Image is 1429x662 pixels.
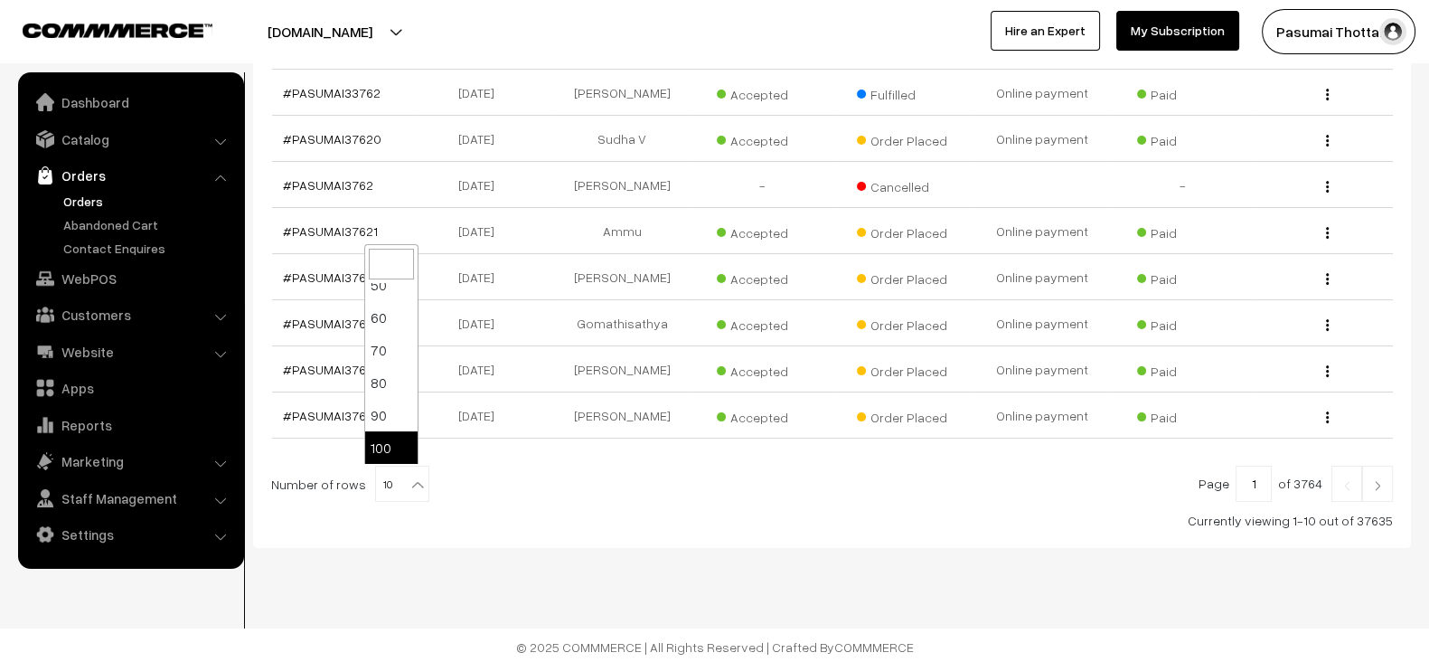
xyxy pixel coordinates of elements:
span: Accepted [717,219,807,242]
span: Order Placed [857,265,947,288]
span: Accepted [717,357,807,381]
span: Paid [1137,403,1227,427]
span: Fulfilled [857,80,947,104]
span: Paid [1137,357,1227,381]
img: Right [1369,480,1386,491]
td: [DATE] [412,70,552,116]
td: Gomathisathya [552,300,692,346]
td: [DATE] [412,392,552,439]
span: 10 [376,467,428,503]
img: Menu [1326,365,1329,377]
span: 10 [375,466,429,502]
img: Menu [1326,135,1329,147]
span: Paid [1137,80,1227,104]
a: Customers [23,298,238,331]
li: 50 [365,269,418,301]
button: [DOMAIN_NAME] [204,9,436,54]
td: [DATE] [412,162,552,208]
button: Pasumai Thotta… [1262,9,1415,54]
td: - [1113,162,1253,208]
img: Menu [1326,227,1329,239]
span: Order Placed [857,357,947,381]
a: COMMMERCE [23,18,181,40]
span: Order Placed [857,403,947,427]
a: Orders [23,159,238,192]
a: #PASUMAI37625 [283,408,381,423]
a: Apps [23,372,238,404]
a: WebPOS [23,262,238,295]
img: Menu [1326,181,1329,193]
td: Online payment [973,208,1113,254]
img: user [1379,18,1406,45]
td: Online payment [973,392,1113,439]
a: Dashboard [23,86,238,118]
a: Marketing [23,445,238,478]
span: of 3764 [1278,476,1322,491]
img: COMMMERCE [23,24,212,37]
a: #PASUMAI37624 [283,362,381,377]
span: Cancelled [857,173,947,196]
td: Online payment [973,300,1113,346]
td: [PERSON_NAME] [552,346,692,392]
span: Paid [1137,127,1227,150]
td: Online payment [973,70,1113,116]
td: [DATE] [412,346,552,392]
span: Paid [1137,311,1227,335]
td: - [692,162,832,208]
img: Menu [1326,411,1329,423]
li: 70 [365,334,418,366]
span: Paid [1137,265,1227,288]
a: #PASUMAI3762 [283,177,373,193]
td: Sudha V [552,116,692,162]
td: Ammu [552,208,692,254]
a: Abandoned Cart [59,215,238,234]
span: Accepted [717,311,807,335]
td: Online payment [973,116,1113,162]
a: #PASUMAI37620 [283,131,381,147]
a: COMMMERCE [834,639,914,655]
td: [PERSON_NAME] [552,392,692,439]
td: [DATE] [412,116,552,162]
a: #PASUMAI37621 [283,223,378,239]
td: [PERSON_NAME] [552,162,692,208]
a: Orders [59,192,238,211]
li: 90 [365,399,418,431]
span: Order Placed [857,311,947,335]
li: 80 [365,366,418,399]
td: [PERSON_NAME] [552,70,692,116]
span: Accepted [717,403,807,427]
li: 60 [365,301,418,334]
span: Accepted [717,80,807,104]
span: Accepted [717,127,807,150]
span: Number of rows [271,475,366,494]
span: Accepted [717,265,807,288]
td: [DATE] [412,254,552,300]
a: Contact Enquires [59,239,238,258]
img: Menu [1326,319,1329,331]
a: Settings [23,518,238,551]
div: Currently viewing 1-10 out of 37635 [271,511,1393,530]
a: Website [23,336,238,368]
a: #PASUMAI33762 [283,85,381,100]
a: Catalog [23,123,238,156]
td: [DATE] [412,208,552,254]
li: 100 [365,431,418,464]
span: Order Placed [857,219,947,242]
a: #PASUMAI37623 [283,316,381,331]
span: Page [1199,476,1229,491]
a: #PASUMAI37622 [283,270,381,285]
a: My Subscription [1116,11,1239,51]
span: Paid [1137,219,1227,242]
a: Reports [23,409,238,441]
a: Hire an Expert [991,11,1100,51]
span: Order Placed [857,127,947,150]
td: [DATE] [412,300,552,346]
img: Menu [1326,273,1329,285]
a: Staff Management [23,482,238,515]
td: Online payment [973,346,1113,392]
td: Online payment [973,254,1113,300]
img: Menu [1326,89,1329,100]
td: [PERSON_NAME] [552,254,692,300]
img: Left [1339,480,1355,491]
